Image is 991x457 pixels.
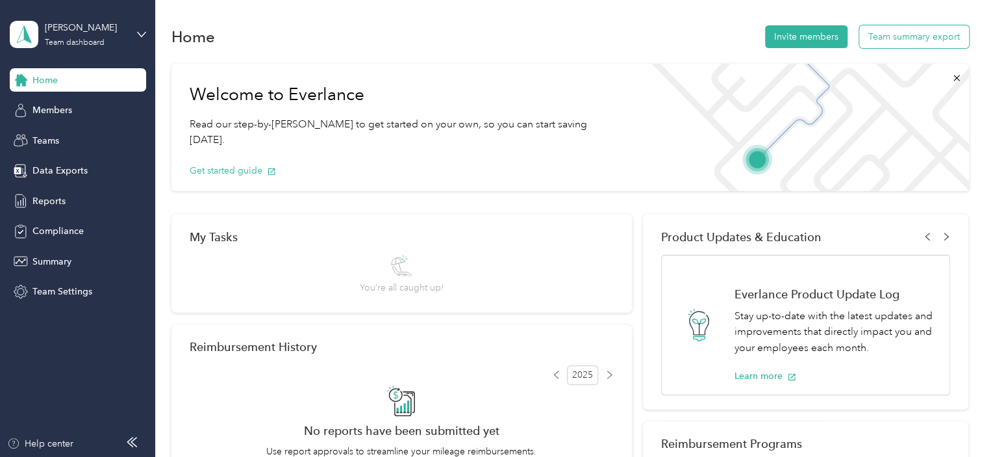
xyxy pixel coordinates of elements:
span: Summary [32,255,71,268]
button: Invite members [765,25,847,48]
span: Home [32,73,58,87]
span: You’re all caught up! [360,281,444,294]
h2: Reimbursement History [190,340,317,354]
button: Learn more [734,369,796,383]
h2: No reports have been submitted yet [190,424,614,437]
div: My Tasks [190,230,614,244]
span: 2025 [567,365,598,385]
img: Welcome to everlance [638,64,968,191]
button: Help center [7,437,73,450]
h1: Welcome to Everlance [190,85,621,105]
h2: Reimbursement Programs [661,437,950,450]
div: Team dashboard [45,39,105,47]
button: Get started guide [190,164,276,177]
span: Compliance [32,224,84,238]
h1: Everlance Product Update Log [734,287,936,301]
iframe: Everlance-gr Chat Button Frame [918,384,991,457]
span: Members [32,103,72,117]
span: Teams [32,134,59,148]
span: Reports [32,194,66,208]
p: Read our step-by-[PERSON_NAME] to get started on your own, so you can start saving [DATE]. [190,116,621,148]
span: Data Exports [32,164,88,177]
span: Product Updates & Education [661,230,822,244]
div: [PERSON_NAME] [45,21,126,34]
span: Team Settings [32,285,92,298]
button: Team summary export [859,25,969,48]
h1: Home [171,30,215,44]
p: Stay up-to-date with the latest updates and improvements that directly impact you and your employ... [734,308,936,356]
